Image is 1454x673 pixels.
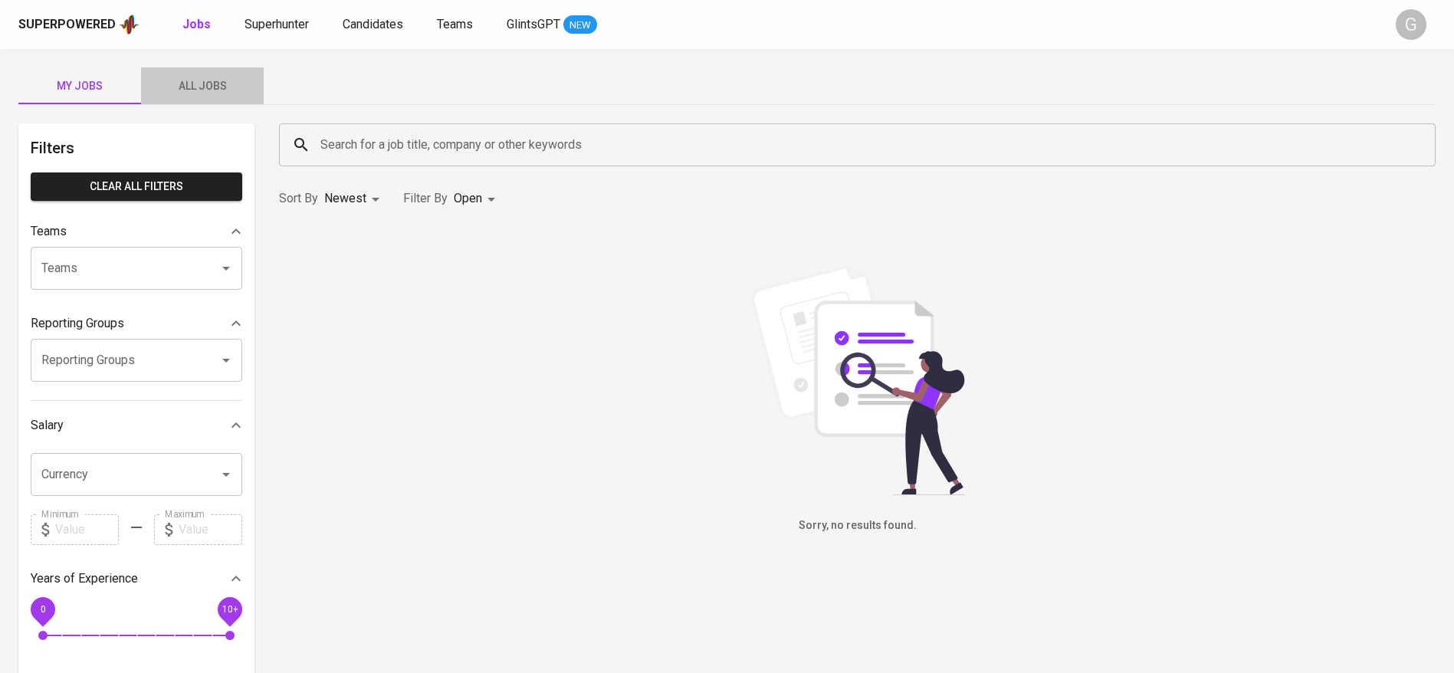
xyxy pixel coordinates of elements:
[324,189,366,208] p: Newest
[743,265,973,495] img: file_searching.svg
[119,13,139,36] img: app logo
[454,185,501,213] div: Open
[31,314,124,333] p: Reporting Groups
[437,17,473,31] span: Teams
[279,189,318,208] p: Sort By
[31,216,242,247] div: Teams
[182,15,214,34] a: Jobs
[31,136,242,160] h6: Filters
[403,189,448,208] p: Filter By
[18,13,139,36] a: Superpoweredapp logo
[454,191,482,205] span: Open
[1396,9,1426,40] div: G
[28,77,132,96] span: My Jobs
[215,258,237,279] button: Open
[31,563,242,594] div: Years of Experience
[40,603,45,614] span: 0
[245,15,312,34] a: Superhunter
[343,17,403,31] span: Candidates
[31,410,242,441] div: Salary
[563,18,597,33] span: NEW
[215,350,237,371] button: Open
[31,416,64,435] p: Salary
[55,514,119,545] input: Value
[343,15,406,34] a: Candidates
[507,17,560,31] span: GlintsGPT
[182,17,211,31] b: Jobs
[18,16,116,34] div: Superpowered
[31,308,242,339] div: Reporting Groups
[150,77,254,96] span: All Jobs
[179,514,242,545] input: Value
[215,464,237,485] button: Open
[222,603,238,614] span: 10+
[437,15,476,34] a: Teams
[245,17,309,31] span: Superhunter
[31,570,138,588] p: Years of Experience
[31,222,67,241] p: Teams
[279,517,1436,534] h6: Sorry, no results found.
[43,177,230,196] span: Clear All filters
[507,15,597,34] a: GlintsGPT NEW
[31,172,242,201] button: Clear All filters
[324,185,385,213] div: Newest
